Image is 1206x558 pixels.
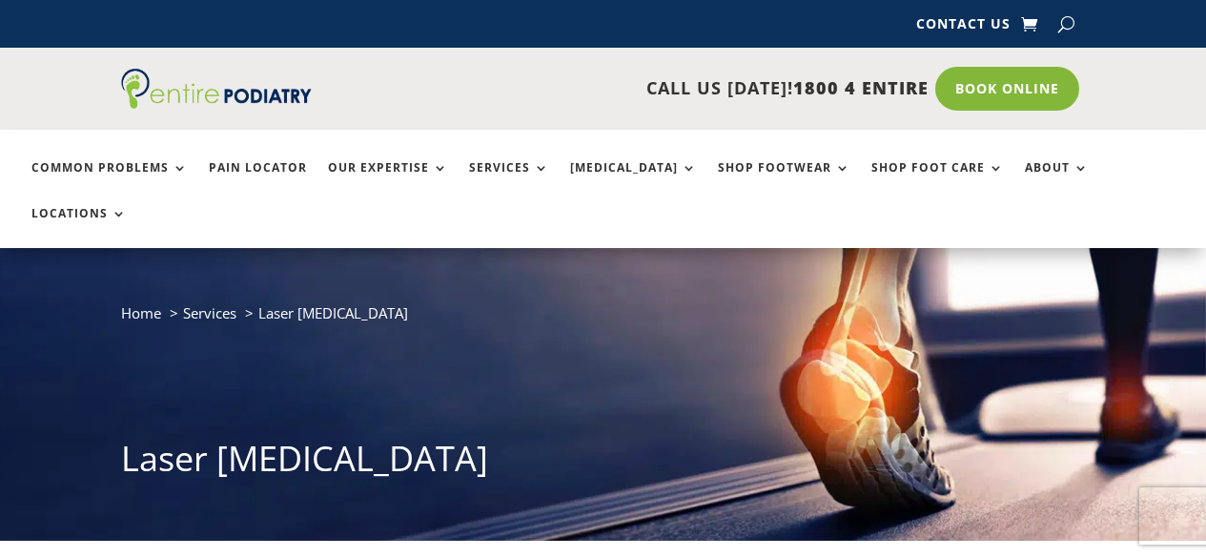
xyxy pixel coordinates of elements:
span: 1800 4 ENTIRE [793,76,929,99]
a: Our Expertise [328,161,448,202]
a: [MEDICAL_DATA] [570,161,697,202]
a: About [1025,161,1089,202]
p: CALL US [DATE]! [337,76,929,101]
span: Laser [MEDICAL_DATA] [258,303,408,322]
a: Shop Footwear [718,161,850,202]
h1: Laser [MEDICAL_DATA] [121,435,1086,492]
a: Home [121,303,161,322]
img: logo (1) [121,69,312,109]
a: Contact Us [916,17,1011,38]
a: Services [183,303,236,322]
a: Locations [31,207,127,248]
a: Shop Foot Care [871,161,1004,202]
a: Pain Locator [209,161,307,202]
nav: breadcrumb [121,300,1086,340]
a: Entire Podiatry [121,93,312,113]
a: Common Problems [31,161,188,202]
a: Services [469,161,549,202]
a: Book Online [935,67,1079,111]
